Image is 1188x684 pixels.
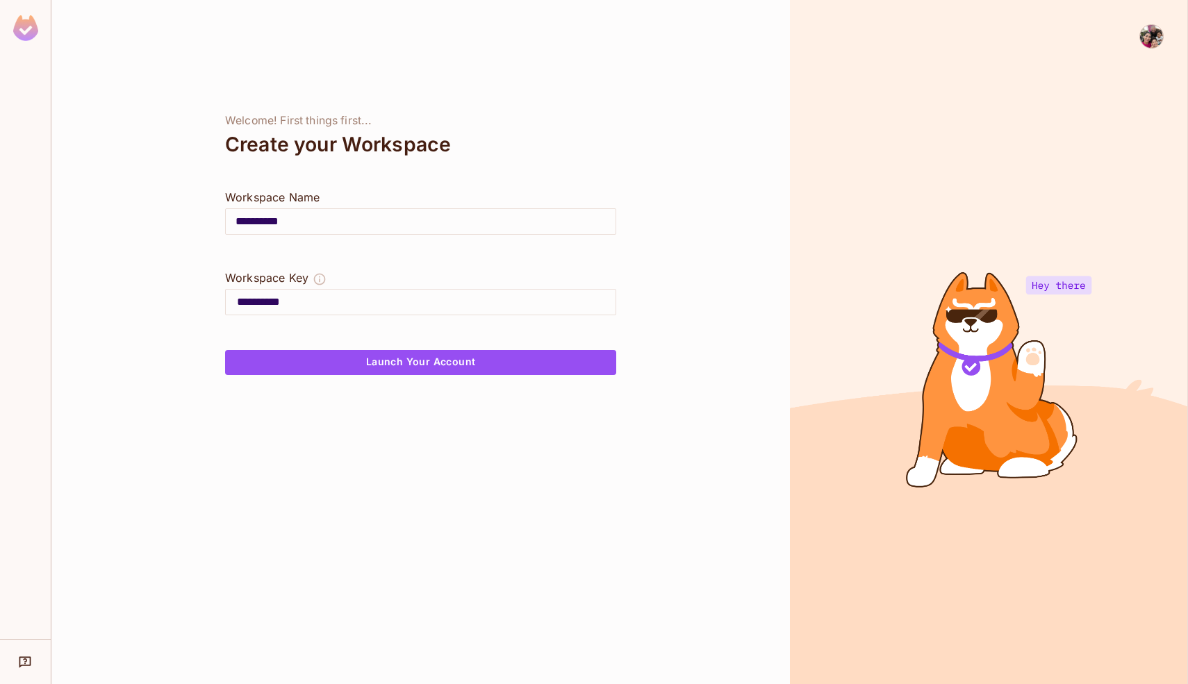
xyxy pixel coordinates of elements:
[13,15,38,41] img: SReyMgAAAABJRU5ErkJggg==
[225,189,616,206] div: Workspace Name
[1140,25,1163,48] img: Gilson Montanha
[10,648,41,676] div: Help & Updates
[313,269,327,289] button: The Workspace Key is unique, and serves as the identifier of your workspace.
[225,128,616,161] div: Create your Workspace
[225,350,616,375] button: Launch Your Account
[225,269,308,286] div: Workspace Key
[225,114,616,128] div: Welcome! First things first...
